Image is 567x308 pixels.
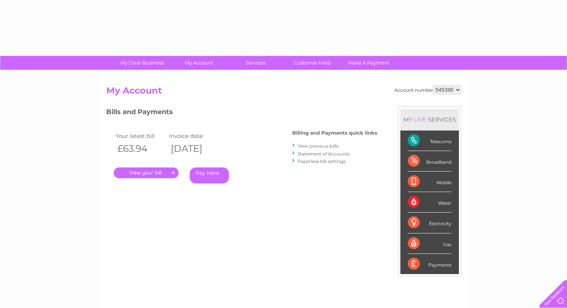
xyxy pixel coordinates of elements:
div: Mobile [408,172,451,192]
a: Make A Payment [338,56,400,70]
a: Services [225,56,286,70]
h2: My Account [106,85,461,100]
div: Account number [394,85,461,94]
div: Payments [408,254,451,274]
a: View previous bills [297,143,338,149]
a: My Account [168,56,230,70]
a: . [114,167,179,178]
td: Your latest bill [114,131,167,141]
a: Statement of Accounts [297,151,350,157]
div: LIVE [412,116,428,123]
div: Telecoms [408,131,451,151]
th: [DATE] [167,141,221,156]
a: My Clear Business [111,56,173,70]
div: MY SERVICES [400,109,459,130]
h4: Billing and Payments quick links [292,130,377,136]
td: Invoice date [167,131,221,141]
a: Customer Help [281,56,343,70]
a: Paperless bill settings [297,158,346,164]
a: Pay Here [190,167,229,183]
div: Broadband [408,151,451,172]
div: Water [408,192,451,213]
div: Electricity [408,213,451,233]
h3: Bills and Payments [106,107,377,120]
th: £63.94 [114,141,167,156]
div: Gas [408,233,451,254]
